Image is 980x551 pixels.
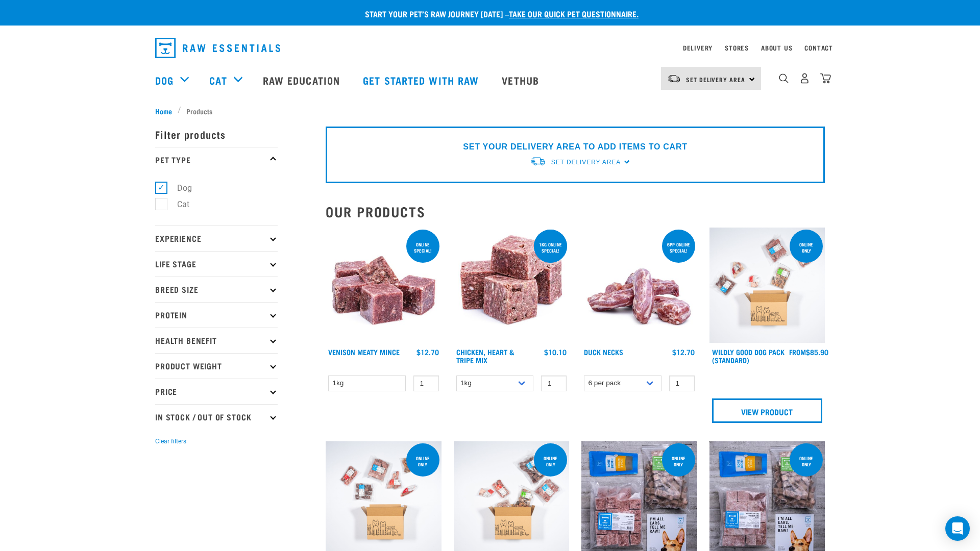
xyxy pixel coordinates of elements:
a: Dog [155,72,174,88]
a: About Us [761,46,792,49]
p: SET YOUR DELIVERY AREA TO ADD ITEMS TO CART [463,141,687,153]
p: Breed Size [155,277,278,302]
p: Health Benefit [155,328,278,353]
a: Venison Meaty Mince [328,350,400,354]
input: 1 [541,375,567,391]
span: Home [155,106,172,116]
div: $85.90 [789,348,828,356]
div: $12.70 [416,348,439,356]
a: View Product [712,398,823,423]
a: Home [155,106,178,116]
img: home-icon@2x.png [820,73,831,84]
img: van-moving.png [667,74,681,83]
p: Life Stage [155,251,278,277]
p: Protein [155,302,278,328]
a: Wildly Good Dog Pack (Standard) [712,350,785,362]
img: 1062 Chicken Heart Tripe Mix 01 [454,228,570,343]
div: Online Only [534,450,567,472]
div: $10.10 [544,348,567,356]
a: Vethub [492,60,552,101]
div: online only [662,450,695,472]
img: Raw Essentials Logo [155,38,280,58]
img: home-icon-1@2x.png [779,73,789,83]
a: Cat [209,72,227,88]
div: 1kg online special! [534,237,567,258]
a: Chicken, Heart & Tripe Mix [456,350,514,362]
img: Dog 0 2sec [709,228,825,343]
div: Online Only [790,237,823,258]
nav: dropdown navigation [147,34,833,62]
img: Pile Of Duck Necks For Pets [581,228,697,343]
a: take our quick pet questionnaire. [509,11,639,16]
span: Set Delivery Area [551,159,621,166]
img: van-moving.png [530,156,546,167]
div: Open Intercom Messenger [945,516,970,541]
a: Get started with Raw [353,60,492,101]
a: Delivery [683,46,713,49]
h2: Our Products [326,204,825,219]
p: Product Weight [155,353,278,379]
p: Filter products [155,121,278,147]
div: 6pp online special! [662,237,695,258]
a: Contact [804,46,833,49]
div: $12.70 [672,348,695,356]
input: 1 [669,375,695,391]
button: Clear filters [155,437,186,446]
nav: breadcrumbs [155,106,825,116]
p: In Stock / Out Of Stock [155,404,278,430]
p: Pet Type [155,147,278,172]
input: 1 [413,375,439,391]
label: Dog [161,182,196,194]
p: Experience [155,226,278,251]
p: Price [155,379,278,404]
div: ONLINE SPECIAL! [406,237,439,258]
a: Duck Necks [584,350,623,354]
span: FROM [789,350,806,354]
span: Set Delivery Area [686,78,745,81]
img: user.png [799,73,810,84]
img: 1117 Venison Meat Mince 01 [326,228,442,343]
div: Online Only [406,450,439,472]
label: Cat [161,198,193,211]
div: online only [790,450,823,472]
a: Raw Education [253,60,353,101]
a: Stores [725,46,749,49]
